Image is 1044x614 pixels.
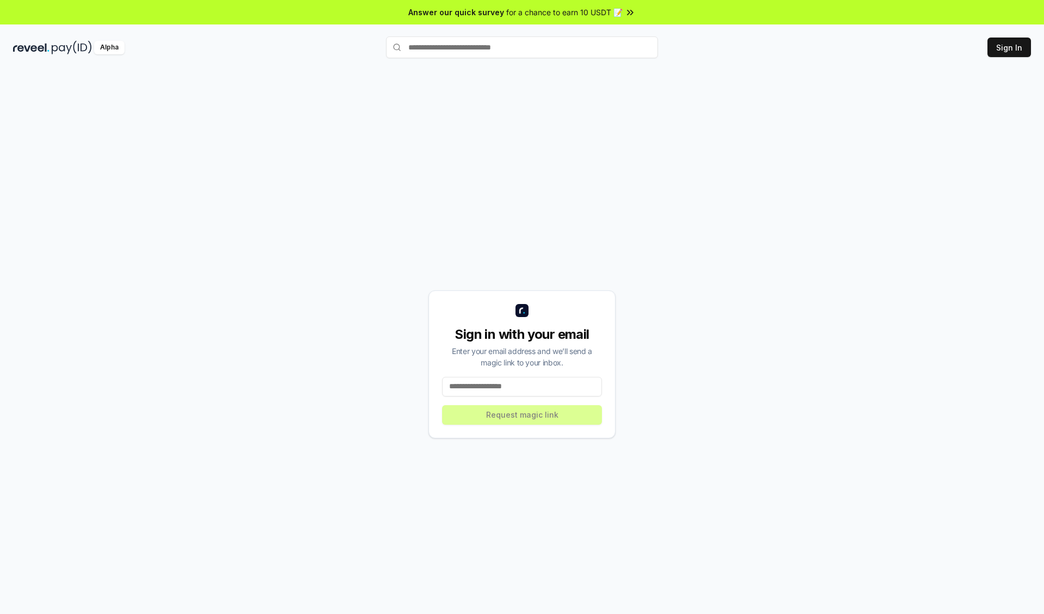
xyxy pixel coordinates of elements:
div: Sign in with your email [442,326,602,343]
img: reveel_dark [13,41,49,54]
span: Answer our quick survey [408,7,504,18]
div: Enter your email address and we’ll send a magic link to your inbox. [442,345,602,368]
div: Alpha [94,41,125,54]
button: Sign In [987,38,1031,57]
span: for a chance to earn 10 USDT 📝 [506,7,623,18]
img: pay_id [52,41,92,54]
img: logo_small [515,304,529,317]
